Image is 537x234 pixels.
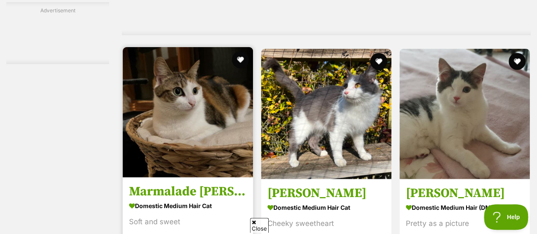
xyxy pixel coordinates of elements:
h3: [PERSON_NAME] [406,185,523,201]
img: Marmalade Jagger - Domestic Medium Hair Cat [123,47,253,178]
button: favourite [509,53,526,70]
div: Pretty as a picture [406,218,523,229]
div: Soft and sweet [129,216,247,228]
iframe: Help Scout Beacon - Open [484,204,529,230]
strong: Domestic Medium Hair (DMH) Cat [406,201,523,214]
button: favourite [232,51,249,68]
img: Pablo Moriarty - Domestic Medium Hair (DMH) Cat [399,49,530,179]
strong: Domestic Medium Hair Cat [129,200,247,212]
div: Cheeky sweetheart [267,218,385,229]
span: Close [250,218,269,233]
div: Advertisement [6,2,109,64]
img: Indigo Haliwell - Domestic Medium Hair Cat [261,49,391,179]
strong: Domestic Medium Hair Cat [267,201,385,214]
h3: Marmalade [PERSON_NAME] [129,183,247,200]
h3: [PERSON_NAME] [267,185,385,201]
button: favourite [370,53,387,70]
